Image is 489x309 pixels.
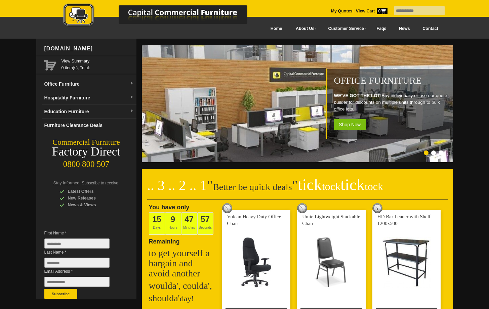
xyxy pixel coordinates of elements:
div: News & Views [59,202,123,208]
h2: woulda', coulda', [149,281,216,291]
div: [DOMAIN_NAME] [42,39,136,59]
strong: View Cart [356,9,388,13]
span: Email Address * [44,268,120,275]
span: " [292,178,383,193]
span: Minutes [181,212,197,235]
h1: Office Furniture [334,76,450,86]
span: tock [365,180,383,192]
a: Faqs [370,21,393,36]
span: day! [180,294,194,303]
a: Office Furniture WE'VE GOT THE LOT!Buy individually or use our quote builder for discounts on mul... [142,159,454,163]
button: Subscribe [44,289,77,299]
img: dropdown [130,109,134,113]
p: Buy individually or use our quote builder for discounts on multiple units through to bulk office ... [334,92,450,113]
input: Email Address * [44,277,110,287]
img: dropdown [130,95,134,99]
h2: to get yourself a bargain and avoid another [149,248,216,278]
span: " [207,178,213,193]
a: About Us [288,21,321,36]
span: Hours [165,212,181,235]
span: You have only [149,204,190,211]
div: Factory Direct [36,147,136,157]
li: Page dot 1 [424,150,429,155]
span: .. 3 .. 2 .. 1 [147,178,207,193]
span: 0 [377,8,388,14]
img: Office Furniture [142,45,454,162]
img: tick tock deal clock [222,203,232,213]
img: dropdown [130,82,134,86]
span: Remaining [149,235,180,245]
a: Contact [416,21,444,36]
img: tick tock deal clock [297,203,307,213]
li: Page dot 3 [439,150,443,155]
span: Days [149,212,165,235]
h2: Better be quick deals [147,180,448,200]
a: News [393,21,416,36]
h2: shoulda' [149,293,216,304]
li: Page dot 2 [431,150,436,155]
div: Commercial Furniture [36,138,136,147]
a: Office Furnituredropdown [42,77,136,91]
img: tick tock deal clock [372,203,382,213]
span: 47 [185,215,194,224]
span: Shop Now [334,119,366,130]
span: 0 item(s), Total: [62,58,134,70]
span: 15 [152,215,161,224]
div: New Releases [59,195,123,202]
a: Hospitality Furnituredropdown [42,91,136,105]
span: Seconds [197,212,213,235]
span: 57 [201,215,210,224]
input: Last Name * [44,258,110,268]
div: Latest Offers [59,188,123,195]
a: View Summary [62,58,134,64]
a: Furniture Clearance Deals [42,119,136,132]
span: tick tick [298,176,383,193]
span: 9 [171,215,175,224]
a: Customer Service [321,21,370,36]
a: Capital Commercial Furniture Logo [45,3,280,30]
span: First Name * [44,230,120,236]
a: Education Furnituredropdown [42,105,136,119]
span: tock [322,180,340,192]
span: Subscribe to receive: [82,181,119,185]
strong: WE'VE GOT THE LOT! [334,93,382,98]
span: Last Name * [44,249,120,256]
span: Stay Informed [53,181,80,185]
input: First Name * [44,238,110,249]
img: Capital Commercial Furniture Logo [45,3,280,28]
div: 0800 800 507 [36,156,136,169]
a: View Cart0 [355,9,387,13]
a: My Quotes [331,9,353,13]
